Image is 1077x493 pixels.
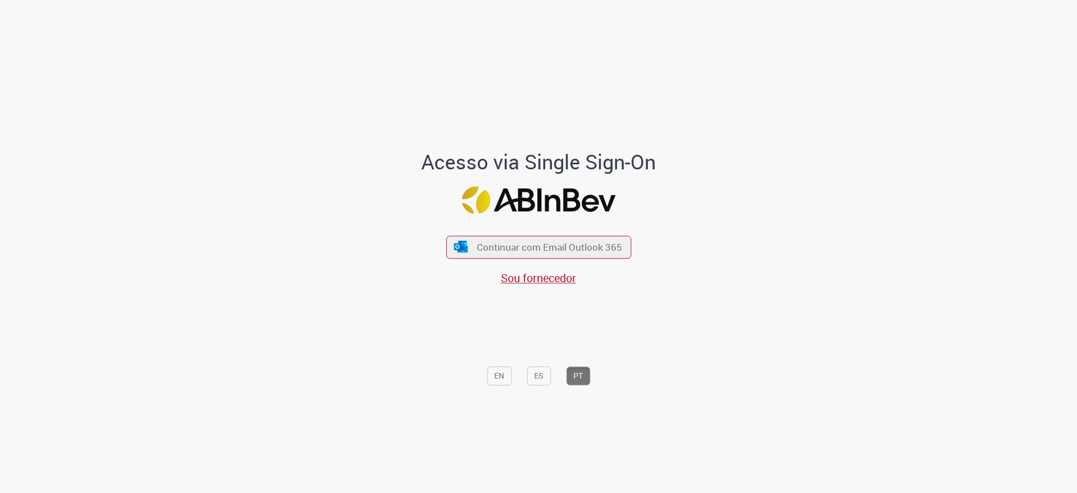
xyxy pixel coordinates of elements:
span: Continuar com Email Outlook 365 [477,241,622,254]
button: ES [527,366,551,385]
img: ícone Azure/Microsoft 360 [453,241,469,253]
img: Logo ABInBev [462,186,615,214]
button: PT [566,366,590,385]
a: Sou fornecedor [501,270,576,285]
button: EN [487,366,512,385]
h1: Acesso via Single Sign-On [383,151,694,173]
button: ícone Azure/Microsoft 360 Continuar com Email Outlook 365 [446,236,631,259]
